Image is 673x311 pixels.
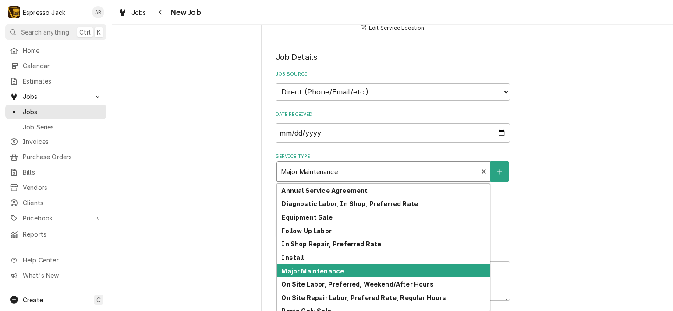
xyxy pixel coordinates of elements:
span: Vendors [23,183,102,192]
span: Home [23,46,102,55]
label: Job Type [276,207,510,214]
span: Ctrl [79,28,91,37]
span: Invoices [23,137,102,146]
span: Job Series [23,122,102,132]
button: Edit Service Location [360,23,426,34]
span: Search anything [21,28,69,37]
span: Reports [23,230,102,239]
a: Calendar [5,59,106,73]
span: Create [23,296,43,304]
span: Jobs [131,8,146,17]
a: Jobs [5,105,106,119]
a: Home [5,43,106,58]
span: C [96,295,101,304]
span: Jobs [23,107,102,116]
a: Purchase Orders [5,150,106,164]
a: Go to Jobs [5,89,106,104]
span: Estimates [23,77,102,86]
span: Calendar [23,61,102,70]
button: Create New Service [490,161,509,182]
button: Navigate back [154,5,168,19]
a: Go to Pricebook [5,211,106,225]
input: yyyy-mm-dd [276,123,510,143]
div: Allan Ross's Avatar [92,6,104,18]
strong: Major Maintenance [281,267,344,275]
a: Go to What's New [5,268,106,283]
a: Reports [5,227,106,241]
span: What's New [23,271,101,280]
strong: Annual Service Agreement [281,187,368,194]
label: Service Type [276,153,510,160]
a: Job Series [5,120,106,134]
a: Vendors [5,180,106,195]
label: Job Source [276,71,510,78]
span: Bills [23,168,102,177]
span: Pricebook [23,213,89,223]
span: K [97,28,101,37]
span: Jobs [23,92,89,101]
div: AR [92,6,104,18]
div: E [8,6,20,18]
a: Go to Help Center [5,253,106,267]
strong: Follow Up Labor [281,227,331,234]
div: Job Source [276,71,510,100]
div: Espresso Jack [23,8,65,17]
label: Reason For Call [276,249,510,256]
span: New Job [168,7,201,18]
div: Date Received [276,111,510,142]
div: Espresso Jack's Avatar [8,6,20,18]
label: Date Received [276,111,510,118]
strong: On Site Labor, Preferred, Weekend/After Hours [281,280,433,288]
div: Job Type [276,207,510,238]
span: Purchase Orders [23,152,102,161]
a: Bills [5,165,106,179]
a: Clients [5,196,106,210]
div: Service Type [276,153,510,196]
span: Clients [23,198,102,207]
strong: Equipment Sale [281,213,332,221]
button: Search anythingCtrlK [5,24,106,40]
a: Estimates [5,74,106,88]
strong: Diagnostic Labor, In Shop, Preferred Rate [281,200,418,207]
span: Help Center [23,255,101,265]
legend: Job Details [276,52,510,63]
a: Jobs [115,5,150,20]
strong: In Shop Repair, Preferred Rate [281,240,381,248]
strong: On Site Repair Labor, Prefered Rate, Regular Hours [281,294,446,301]
svg: Create New Service [497,169,502,175]
div: Reason For Call [276,249,510,301]
strong: Install [281,254,304,261]
a: Invoices [5,134,106,149]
